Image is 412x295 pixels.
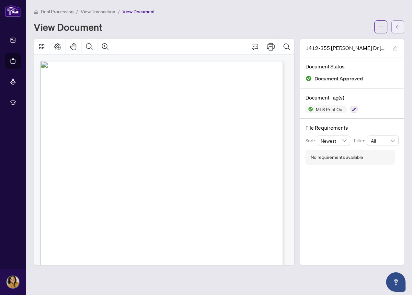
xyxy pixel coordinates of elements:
[386,272,406,292] button: Open asap
[76,8,78,15] li: /
[122,9,155,15] span: View Document
[354,137,367,144] p: Filter:
[379,25,383,29] span: ellipsis
[393,46,397,51] span: edit
[315,74,363,83] span: Document Approved
[118,8,120,15] li: /
[81,9,115,15] span: View Transaction
[305,63,399,70] h4: Document Status
[34,22,102,32] h1: View Document
[7,276,19,288] img: Profile Icon
[305,105,313,113] img: Status Icon
[305,137,317,144] p: Sort:
[305,94,399,101] h4: Document Tag(s)
[41,9,74,15] span: Deal Processing
[305,44,386,52] span: 1412-355 [PERSON_NAME] Dr [PERSON_NAME].pdf
[5,5,21,17] img: logo
[305,75,312,82] img: Document Status
[34,9,38,14] span: home
[371,136,395,146] span: All
[313,107,347,112] span: MLS Print Out
[321,136,347,146] span: Newest
[305,124,399,132] h4: File Requirements
[311,154,363,161] div: No requirements available
[395,25,400,29] span: arrow-left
